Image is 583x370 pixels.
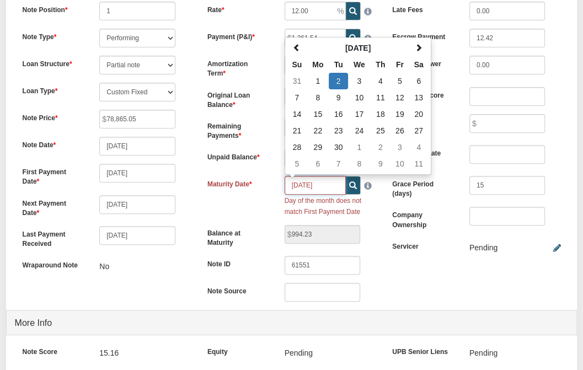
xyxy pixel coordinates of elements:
td: 9 [329,89,348,106]
td: 3 [348,73,371,89]
label: Payment (P&I) [199,29,276,42]
td: 5 [391,73,409,89]
td: 15 [307,106,329,122]
th: Sa [409,56,429,73]
label: Rate [199,2,276,15]
td: 22 [307,122,329,139]
label: Last Payment Received [14,226,92,249]
input: This field can contain only numeric characters [285,2,346,20]
td: 8 [307,89,329,106]
input: MM/DD/YYYY [99,195,175,214]
td: 30 [329,139,348,155]
td: 27 [409,122,429,139]
td: 9 [371,155,391,172]
th: Mo [307,56,329,73]
td: 7 [287,89,307,106]
span: Next Month [415,44,422,51]
label: Wraparound Note [14,257,92,270]
span: Previous Month [293,44,301,51]
label: Note Score [14,344,92,357]
td: 23 [329,122,348,139]
th: Select Month [307,40,409,56]
td: 14 [287,106,307,122]
td: 26 [391,122,409,139]
p: Pending [285,344,313,362]
p: Pending [469,344,498,362]
td: 18 [371,106,391,122]
input: MM/DD/YYYY [285,176,346,195]
td: 1 [348,139,371,155]
td: 11 [371,89,391,106]
td: 12 [391,89,409,106]
label: Equity [199,344,276,357]
td: 3 [391,139,409,155]
label: Escrow Payment [384,29,461,42]
th: We [348,56,371,73]
th: Tu [329,56,348,73]
h4: More Info [15,313,569,334]
label: Loan Structure [14,56,92,69]
label: Note Date [14,137,92,150]
td: 6 [307,155,329,172]
td: 17 [348,106,371,122]
td: 13 [409,89,429,106]
label: Late Fees [384,2,461,15]
label: Next Payment Date [14,195,92,218]
td: 10 [391,155,409,172]
th: Fr [391,56,409,73]
input: MM/DD/YYYY [99,164,175,183]
td: 19 [391,106,409,122]
label: Unpaid Balance [199,149,276,162]
small: Day of the month does not match First Payment Date [285,197,361,216]
label: Balance at Maturity [199,225,276,248]
label: Note Position [14,2,92,15]
td: 4 [371,73,391,89]
label: Amortization Term [199,56,276,78]
label: Note Price [14,110,92,123]
td: 11 [409,155,429,172]
input: MM/DD/YYYY [99,137,175,155]
td: 1 [307,73,329,89]
label: Note Type [14,29,92,42]
th: Su [287,56,307,73]
td: 8 [348,155,371,172]
label: Company Ownership [384,207,461,229]
td: 21 [287,122,307,139]
td: 24 [348,122,371,139]
td: 10 [348,89,371,106]
td: 16 [329,106,348,122]
label: Original Loan Balance [199,87,276,110]
label: Note ID [199,256,276,269]
p: No [99,257,109,276]
td: 2 [329,73,348,89]
td: 7 [329,155,348,172]
label: Grace Period (days) [384,176,461,199]
label: Note Source [199,283,276,296]
label: First Payment Date [14,164,92,186]
label: Loan Type [14,83,92,96]
td: 6 [409,73,429,89]
label: Maturity Date [199,176,276,189]
td: 2 [371,139,391,155]
div: Pending [469,238,498,257]
td: 25 [371,122,391,139]
td: 28 [287,139,307,155]
input: MM/DD/YYYY [99,226,175,245]
td: 29 [307,139,329,155]
label: Servicer [384,238,461,251]
label: Remaining Payments [199,118,276,141]
label: UPB Senior Liens [384,344,461,357]
td: 31 [287,73,307,89]
td: 20 [409,106,429,122]
td: 4 [409,139,429,155]
td: 5 [287,155,307,172]
th: Th [371,56,391,73]
p: 15.16 [99,344,119,362]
